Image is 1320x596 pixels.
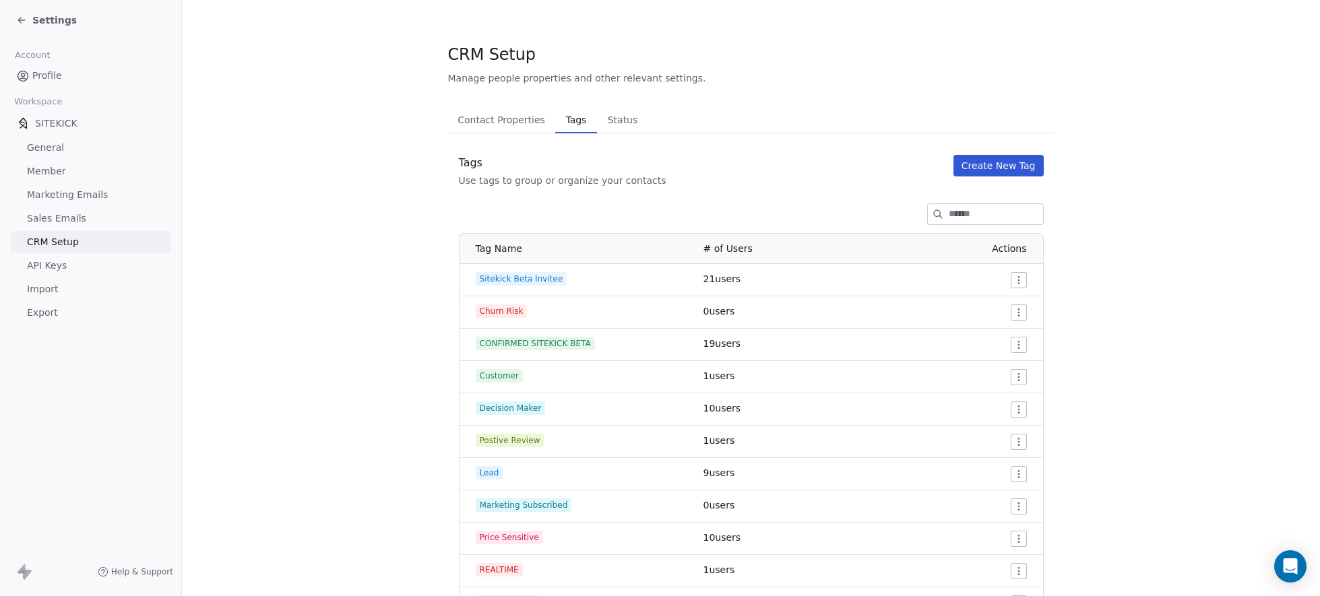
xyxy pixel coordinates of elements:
a: General [11,137,170,159]
button: Create New Tag [953,155,1044,176]
div: Use tags to group or organize your contacts [459,174,666,187]
span: General [27,141,64,155]
span: Decision Maker [476,401,546,415]
span: Customer [476,369,524,383]
span: 10 users [703,532,741,543]
span: Settings [32,13,77,27]
span: CONFIRMED SITEKICK BETA [476,337,595,350]
a: API Keys [11,255,170,277]
span: API Keys [27,259,67,273]
span: 21 users [703,273,741,284]
img: SCELTA%20ICON%20for%20Welcome%20Screen%20(1).png [16,117,30,130]
span: 1 users [703,564,735,575]
span: CRM Setup [448,44,536,65]
span: Sitekick Beta Invitee [476,272,567,286]
span: Churn Risk [476,304,528,318]
a: CRM Setup [11,231,170,253]
a: Export [11,302,170,324]
span: Workspace [9,92,68,112]
span: 0 users [703,306,735,317]
a: Member [11,160,170,183]
span: Actions [992,243,1026,254]
span: 10 users [703,403,741,413]
span: Marketing Subscribed [476,498,572,512]
span: Manage people properties and other relevant settings. [448,71,706,85]
a: Sales Emails [11,207,170,230]
span: Account [9,45,56,65]
span: 1 users [703,435,735,446]
span: Contact Properties [452,110,551,129]
span: 9 users [703,467,735,478]
a: Import [11,278,170,300]
div: Tags [459,155,666,171]
span: REALTIME [476,563,523,576]
span: Tags [561,110,592,129]
span: Marketing Emails [27,188,108,202]
span: CRM Setup [27,235,79,249]
span: Sales Emails [27,211,86,226]
span: 0 users [703,500,735,510]
span: 1 users [703,370,735,381]
span: Price Sensitive [476,531,543,544]
span: Member [27,164,66,178]
span: Profile [32,69,62,83]
span: Lead [476,466,503,479]
a: Help & Support [98,566,173,577]
span: Tag Name [476,243,522,254]
span: Export [27,306,58,320]
span: 19 users [703,338,741,349]
a: Profile [11,65,170,87]
span: Help & Support [111,566,173,577]
span: SITEKICK [35,117,77,130]
span: Import [27,282,58,296]
a: Settings [16,13,77,27]
a: Marketing Emails [11,184,170,206]
div: Open Intercom Messenger [1274,550,1307,583]
span: # of Users [703,243,753,254]
span: Status [602,110,643,129]
span: Postive Review [476,434,544,447]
